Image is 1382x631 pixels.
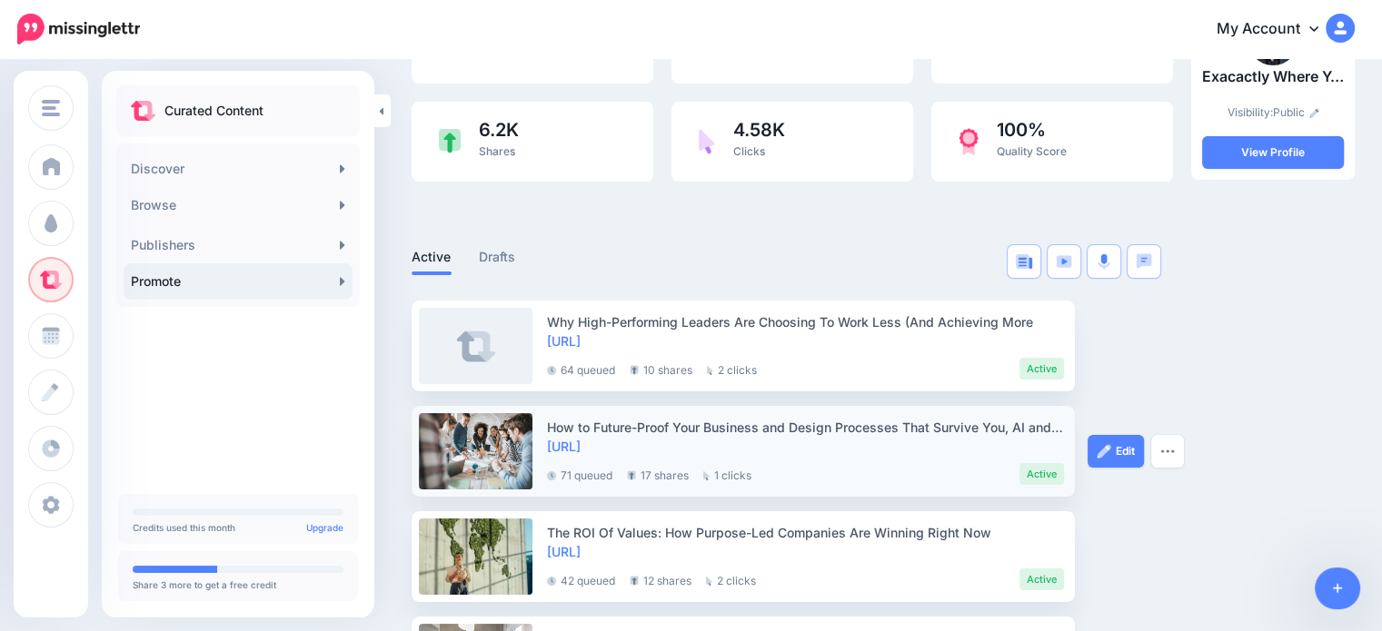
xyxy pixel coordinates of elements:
img: pointer-grey.png [707,366,713,375]
img: pencil.png [1309,108,1319,118]
li: 17 shares [627,463,689,485]
img: pencil-white.png [1097,444,1111,458]
span: Audience [1006,46,1055,60]
img: share-grey.png [630,576,639,586]
li: Active [1019,463,1064,485]
span: Posts [481,46,509,60]
p: Visibility: [1202,104,1344,122]
span: Quality Score [997,144,1067,158]
li: 10 shares [630,358,692,380]
li: Active [1019,358,1064,380]
p: Exacactly Where You Want to Be [1202,65,1344,89]
p: Curated Content [164,100,263,122]
li: 2 clicks [707,358,757,380]
div: The ROI Of Values: How Purpose-Led Companies Are Winning Right Now [547,523,1064,542]
li: 71 queued [547,463,612,485]
a: [URL] [547,439,581,454]
a: Promote [124,263,353,300]
img: video-blue.png [1056,255,1072,268]
li: 1 clicks [703,463,751,485]
a: [URL] [547,333,581,349]
img: share-grey.png [630,365,639,375]
img: menu.png [42,100,60,116]
img: share-grey.png [627,470,636,480]
img: clock-grey-darker.png [547,471,556,480]
img: article-blue.png [1016,254,1032,269]
a: Discover [124,151,353,187]
a: Drafts [479,246,516,268]
img: microphone.png [1098,253,1110,270]
img: Missinglettr [17,14,140,44]
a: View Profile [1202,136,1344,169]
li: 42 queued [547,568,615,590]
img: curate.png [131,101,155,121]
img: clock-grey-darker.png [547,577,556,586]
a: Edit [1088,435,1144,468]
span: 100% [997,121,1067,139]
li: 12 shares [630,568,691,590]
div: How to Future-Proof Your Business and Design Processes That Survive You, AI and Everything Else [547,418,1064,437]
li: 2 clicks [706,568,756,590]
img: chat-square-blue.png [1136,253,1152,269]
div: Why High-Performing Leaders Are Choosing To Work Less (And Achieving More [547,312,1064,331]
span: 4.58K [733,121,785,139]
img: pointer-grey.png [706,577,712,586]
img: share-green.png [439,129,461,153]
a: Browse [124,187,353,223]
span: Clicks [733,144,765,158]
a: Public [1273,105,1319,119]
a: Publishers [124,227,353,263]
a: My Account [1198,7,1355,52]
img: pointer-purple.png [699,129,715,154]
a: Active [412,246,452,268]
li: 64 queued [547,358,615,380]
a: [URL] [547,544,581,559]
img: dots.png [1160,449,1175,454]
span: 6.2K [479,121,519,139]
img: clock-grey-darker.png [547,366,556,375]
img: prize-red.png [959,128,979,155]
span: Shares [479,144,515,158]
img: pointer-grey.png [703,471,710,480]
span: Queued [742,46,782,60]
li: Active [1019,568,1064,590]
